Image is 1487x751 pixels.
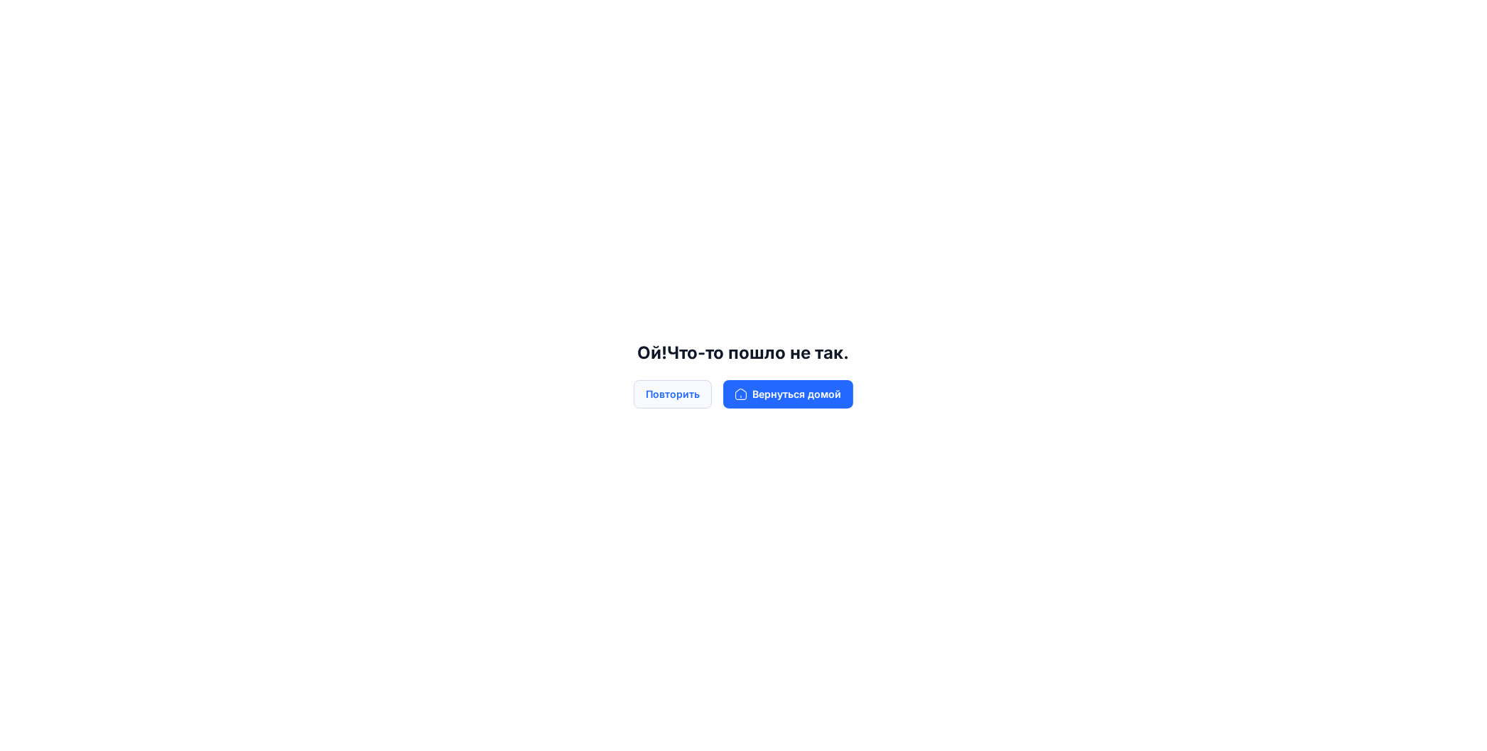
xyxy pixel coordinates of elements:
ya-tr-span: Вернуться домой [752,387,841,402]
button: Повторить [634,380,712,409]
ya-tr-span: Ой! [638,342,668,363]
button: Вернуться домой [723,380,853,409]
ya-tr-span: Что-то пошло не так. [668,342,850,363]
ya-tr-span: Повторить [646,387,700,402]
